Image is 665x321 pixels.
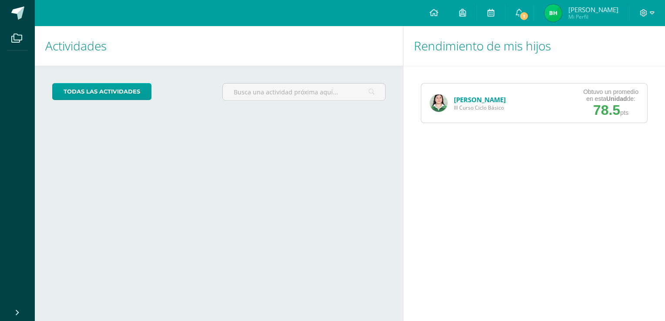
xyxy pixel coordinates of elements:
a: [PERSON_NAME] [454,95,506,104]
a: todas las Actividades [52,83,151,100]
h1: Actividades [45,26,393,66]
h1: Rendimiento de mis hijos [414,26,655,66]
span: 1 [519,11,529,21]
span: 78.5 [593,102,620,118]
div: Obtuvo un promedio en esta de: [583,88,638,102]
img: 7e8f4bfdf5fac32941a4a2fa2799f9b6.png [544,4,562,22]
span: III Curso Ciclo Básico [454,104,506,111]
img: 672ddbcf87f0dfd374e711c7fd2bd2c8.png [430,94,447,112]
strong: Unidad [606,95,627,102]
span: Mi Perfil [568,13,618,20]
span: pts [620,109,628,116]
span: [PERSON_NAME] [568,5,618,14]
input: Busca una actividad próxima aquí... [223,84,385,100]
